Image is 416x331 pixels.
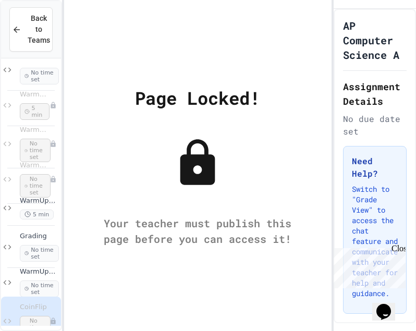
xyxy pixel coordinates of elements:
[20,267,59,276] span: WarmUp2_2
[20,68,59,84] span: No time set
[135,84,260,111] div: Page Locked!
[20,139,51,163] span: No time set
[4,4,72,66] div: Chat with us now!Close
[93,215,302,247] div: Your teacher must publish this page before you can access it!
[20,280,59,297] span: No time set
[20,90,50,99] span: WarmUp1_10
[343,113,407,138] div: No due date set
[20,245,59,262] span: No time set
[20,210,54,219] span: 5 min
[352,184,398,299] p: Switch to "Grade View" to access the chat feature and communicate with your teacher for help and ...
[50,140,57,148] div: Unpublished
[50,102,57,109] div: Unpublished
[50,176,57,183] div: Unpublished
[20,161,50,170] span: WarmUp1_12
[20,174,51,198] span: No time set
[372,289,406,321] iframe: chat widget
[20,103,50,120] span: 5 min
[20,126,50,134] span: WarmUp1_11
[28,13,50,46] span: Back to Teams
[50,317,57,325] div: Unpublished
[20,197,59,205] span: WarmUp2_1
[329,244,406,288] iframe: chat widget
[352,155,398,180] h3: Need Help?
[343,18,407,62] h1: AP Computer Science A
[20,232,59,241] span: Grading
[20,303,50,312] span: CoinFlip
[343,79,407,108] h2: Assignment Details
